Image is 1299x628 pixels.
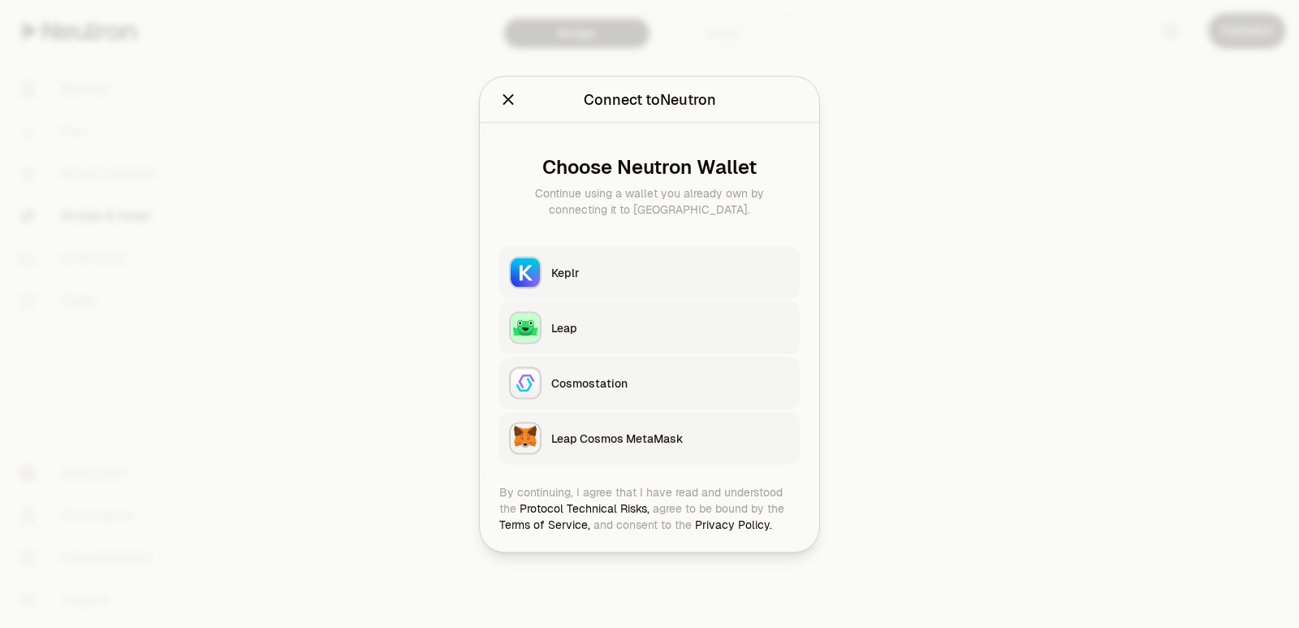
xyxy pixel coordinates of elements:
[551,430,790,446] div: Leap Cosmos MetaMask
[695,517,772,531] a: Privacy Policy.
[551,375,790,391] div: Cosmostation
[584,88,716,110] div: Connect to Neutron
[499,246,800,298] button: KeplrKeplr
[499,357,800,409] button: CosmostationCosmostation
[551,319,790,336] div: Leap
[511,423,540,453] img: Leap Cosmos MetaMask
[499,483,800,532] div: By continuing, I agree that I have read and understood the agree to be bound by the and consent t...
[511,313,540,342] img: Leap
[511,258,540,287] img: Keplr
[512,155,787,178] div: Choose Neutron Wallet
[551,264,790,280] div: Keplr
[499,301,800,353] button: LeapLeap
[520,500,649,515] a: Protocol Technical Risks,
[499,517,590,531] a: Terms of Service,
[511,368,540,397] img: Cosmostation
[499,88,517,110] button: Close
[499,412,800,464] button: Leap Cosmos MetaMaskLeap Cosmos MetaMask
[512,184,787,217] div: Continue using a wallet you already own by connecting it to [GEOGRAPHIC_DATA].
